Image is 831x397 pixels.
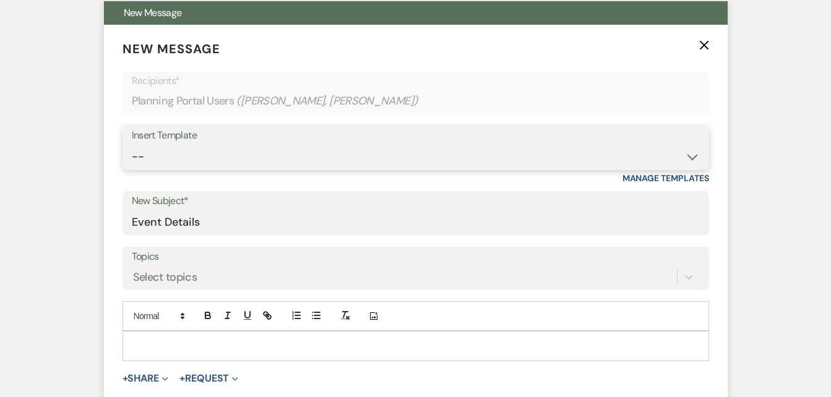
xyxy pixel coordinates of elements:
label: Topics [132,248,700,266]
span: New Message [123,41,220,57]
div: Planning Portal Users [132,89,700,113]
span: + [123,374,128,383]
div: Insert Template [132,127,700,145]
span: + [179,374,185,383]
span: New Message [124,6,182,19]
div: Select topics [133,269,197,286]
button: Request [179,374,238,383]
a: Manage Templates [622,173,709,184]
p: Recipients* [132,73,700,89]
button: Share [123,374,169,383]
label: New Subject* [132,192,700,210]
span: ( [PERSON_NAME], [PERSON_NAME] ) [236,93,418,109]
